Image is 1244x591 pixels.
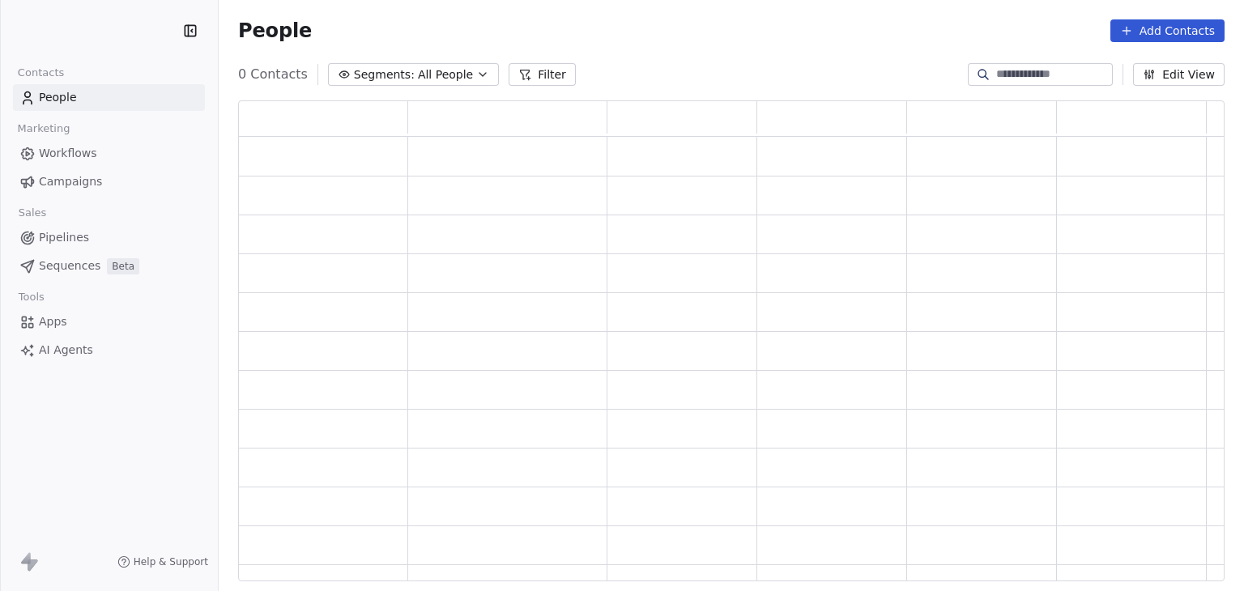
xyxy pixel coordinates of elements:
span: 0 Contacts [238,65,308,84]
span: Tools [11,285,51,309]
span: Beta [107,258,139,274]
a: AI Agents [13,337,205,364]
span: People [39,89,77,106]
span: Apps [39,313,67,330]
span: All People [418,66,473,83]
a: Workflows [13,140,205,167]
button: Filter [509,63,576,86]
span: Contacts [11,61,71,85]
button: Edit View [1133,63,1225,86]
span: Workflows [39,145,97,162]
a: Help & Support [117,555,208,568]
span: AI Agents [39,342,93,359]
a: Pipelines [13,224,205,251]
a: People [13,84,205,111]
span: People [238,19,312,43]
a: Apps [13,308,205,335]
a: Campaigns [13,168,205,195]
span: Sequences [39,257,100,274]
a: SequencesBeta [13,253,205,279]
span: Marketing [11,117,77,141]
span: Campaigns [39,173,102,190]
span: Help & Support [134,555,208,568]
span: Sales [11,201,53,225]
span: Segments: [354,66,415,83]
span: Pipelines [39,229,89,246]
button: Add Contacts [1110,19,1225,42]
